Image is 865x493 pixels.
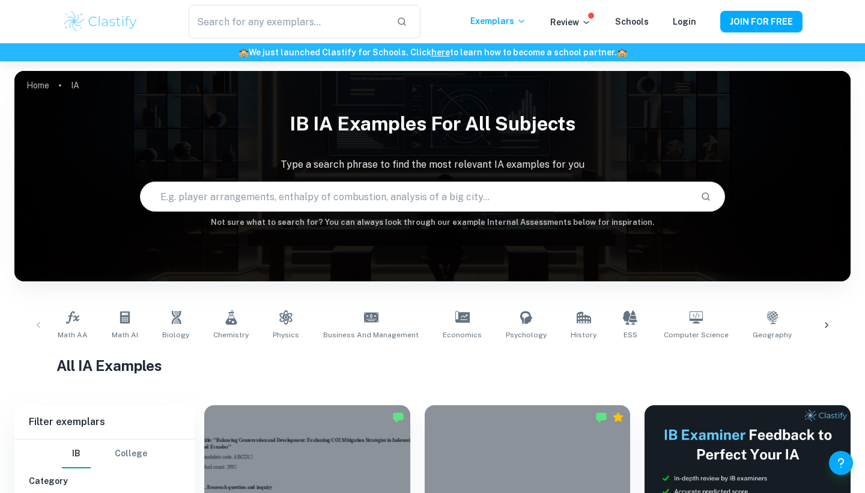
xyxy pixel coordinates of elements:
p: Exemplars [470,14,526,28]
h1: All IA Examples [56,355,809,376]
span: Computer Science [664,329,729,340]
button: College [115,439,147,468]
span: Business and Management [323,329,419,340]
span: Math AI [112,329,138,340]
span: Psychology [506,329,547,340]
a: Schools [615,17,649,26]
span: 🏫 [617,47,627,57]
a: Home [26,77,49,94]
button: Help and Feedback [829,451,853,475]
span: Biology [162,329,189,340]
p: IA [71,79,79,92]
a: here [431,47,450,57]
img: Clastify logo [62,10,139,34]
span: Economics [443,329,482,340]
span: History [571,329,596,340]
img: Marked [392,411,404,423]
span: Math AA [58,329,88,340]
h6: We just launched Clastify for Schools. Click to learn how to become a school partner. [2,46,863,59]
span: ESS [624,329,637,340]
button: JOIN FOR FREE [720,11,803,32]
div: Filter type choice [62,439,147,468]
h6: Not sure what to search for? You can always look through our example Internal Assessments below f... [14,216,851,228]
a: Login [673,17,696,26]
span: 🏫 [238,47,249,57]
p: Type a search phrase to find the most relevant IA examples for you [14,158,851,172]
h6: Category [29,474,180,488]
span: Geography [753,329,792,340]
span: Physics [273,329,299,340]
input: E.g. player arrangements, enthalpy of combustion, analysis of a big city... [141,180,691,213]
h1: IB IA examples for all subjects [14,105,851,143]
p: Review [550,16,591,29]
div: Premium [612,411,624,423]
input: Search for any exemplars... [189,5,387,38]
span: Chemistry [213,329,249,340]
h6: Filter exemplars [14,405,195,439]
img: Marked [595,411,607,423]
button: Search [696,186,716,207]
button: IB [62,439,91,468]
